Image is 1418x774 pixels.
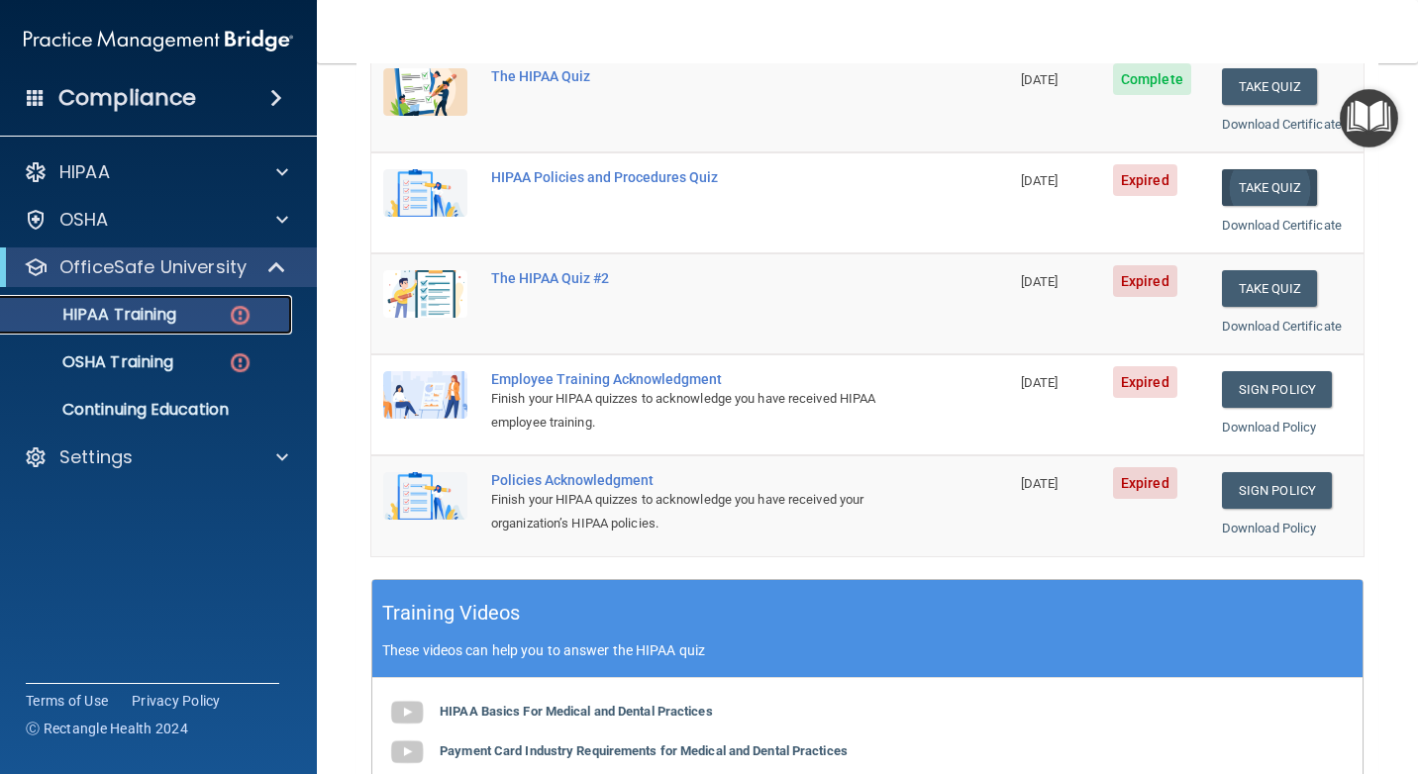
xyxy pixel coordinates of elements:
a: Terms of Use [26,691,108,711]
p: HIPAA Training [13,305,176,325]
a: OSHA [24,208,288,232]
a: Download Certificate [1222,117,1342,132]
img: PMB logo [24,21,293,60]
a: Download Policy [1222,521,1317,535]
span: [DATE] [1021,72,1059,87]
div: HIPAA Policies and Procedures Quiz [491,169,910,185]
div: The HIPAA Quiz #2 [491,270,910,286]
img: gray_youtube_icon.38fcd6cc.png [387,732,427,772]
a: Download Certificate [1222,218,1342,233]
a: HIPAA [24,160,288,184]
h4: Compliance [58,84,196,112]
h5: Training Videos [382,596,521,630]
img: gray_youtube_icon.38fcd6cc.png [387,693,427,732]
span: [DATE] [1021,274,1059,289]
a: Download Certificate [1222,319,1342,334]
a: Settings [24,445,288,469]
a: OfficeSafe University [24,255,287,279]
button: Take Quiz [1222,169,1317,206]
span: Expired [1113,265,1177,297]
div: Policies Acknowledgment [491,472,910,488]
span: Expired [1113,366,1177,398]
img: danger-circle.6113f641.png [228,350,253,375]
b: Payment Card Industry Requirements for Medical and Dental Practices [440,743,848,758]
div: The HIPAA Quiz [491,68,910,84]
span: [DATE] [1021,476,1059,491]
b: HIPAA Basics For Medical and Dental Practices [440,704,713,719]
span: [DATE] [1021,173,1059,188]
span: Complete [1113,63,1191,95]
span: [DATE] [1021,375,1059,390]
img: danger-circle.6113f641.png [228,303,253,328]
div: Finish your HIPAA quizzes to acknowledge you have received HIPAA employee training. [491,387,910,435]
iframe: Drift Widget Chat Controller [1319,637,1394,713]
span: Ⓒ Rectangle Health 2024 [26,719,188,738]
p: OSHA [59,208,109,232]
div: Employee Training Acknowledgment [491,371,910,387]
p: OfficeSafe University [59,255,247,279]
a: Privacy Policy [132,691,221,711]
div: Finish your HIPAA quizzes to acknowledge you have received your organization’s HIPAA policies. [491,488,910,535]
span: Expired [1113,164,1177,196]
button: Take Quiz [1222,270,1317,307]
a: Download Policy [1222,420,1317,435]
button: Take Quiz [1222,68,1317,105]
a: Sign Policy [1222,371,1332,408]
p: Continuing Education [13,400,283,420]
p: HIPAA [59,160,110,184]
p: OSHA Training [13,352,173,372]
p: These videos can help you to answer the HIPAA quiz [382,642,1353,658]
a: Sign Policy [1222,472,1332,509]
p: Settings [59,445,133,469]
span: Expired [1113,467,1177,499]
button: Open Resource Center [1340,89,1398,147]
